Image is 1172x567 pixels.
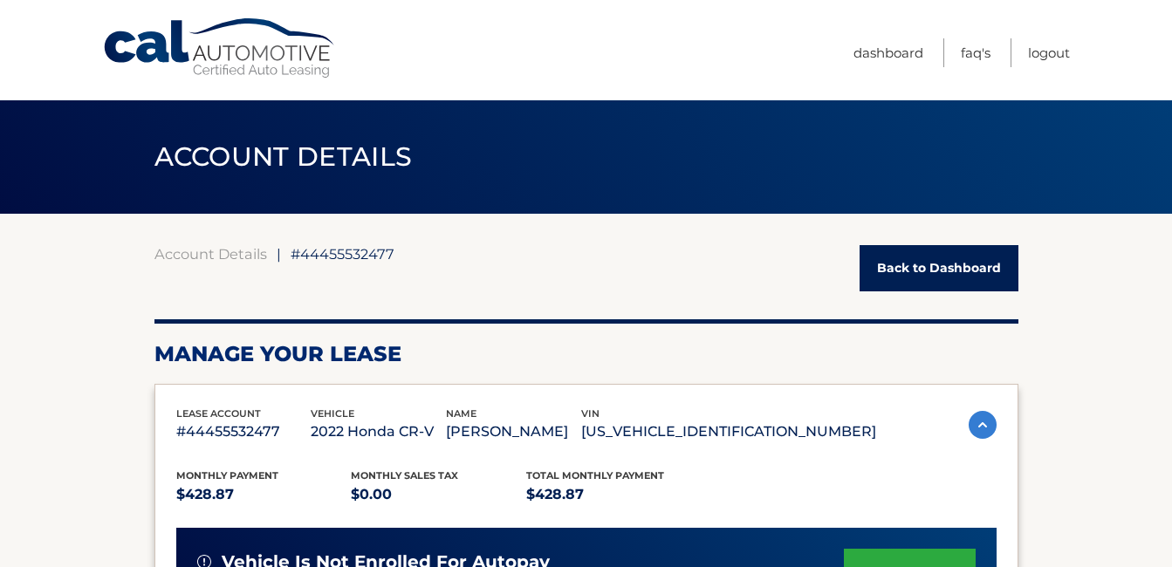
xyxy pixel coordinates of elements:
[351,482,526,507] p: $0.00
[969,411,997,439] img: accordion-active.svg
[154,140,413,173] span: ACCOUNT DETAILS
[291,245,394,263] span: #44455532477
[581,420,876,444] p: [US_VEHICLE_IDENTIFICATION_NUMBER]
[154,341,1018,367] h2: Manage Your Lease
[176,482,352,507] p: $428.87
[446,407,476,420] span: name
[526,469,664,482] span: Total Monthly Payment
[961,38,990,67] a: FAQ's
[311,407,354,420] span: vehicle
[526,482,702,507] p: $428.87
[311,420,446,444] p: 2022 Honda CR-V
[1028,38,1070,67] a: Logout
[154,245,267,263] a: Account Details
[176,469,278,482] span: Monthly Payment
[176,407,261,420] span: lease account
[351,469,458,482] span: Monthly sales Tax
[853,38,923,67] a: Dashboard
[581,407,600,420] span: vin
[277,245,281,263] span: |
[860,245,1018,291] a: Back to Dashboard
[446,420,581,444] p: [PERSON_NAME]
[102,17,338,79] a: Cal Automotive
[176,420,312,444] p: #44455532477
